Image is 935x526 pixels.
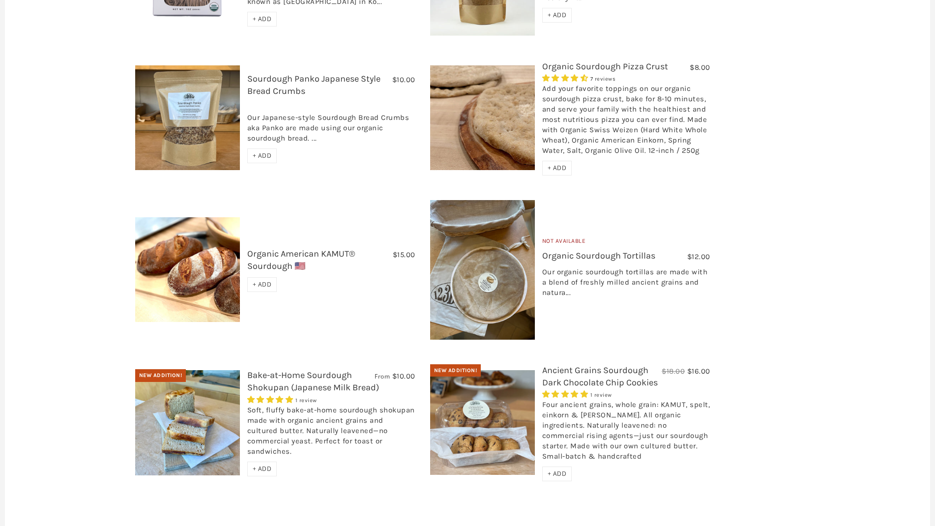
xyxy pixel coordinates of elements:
[430,370,535,475] img: Ancient Grains Sourdough Dark Chocolate Chip Cookies
[542,400,710,467] div: Four ancient grains, whole grain: KAMUT, spelt, einkorn & [PERSON_NAME]. All organic ingredients....
[135,369,186,382] div: New Addition!
[542,8,572,23] div: + ADD
[392,372,415,380] span: $10.00
[542,61,668,72] a: Organic Sourdough Pizza Crust
[247,277,277,292] div: + ADD
[590,76,616,82] span: 7 reviews
[135,217,240,322] img: Organic American KAMUT® Sourdough 🇺🇸
[542,467,572,481] div: + ADD
[253,15,272,23] span: + ADD
[590,392,612,398] span: 1 review
[295,397,317,404] span: 1 review
[542,74,590,83] span: 4.29 stars
[687,367,710,376] span: $16.00
[253,465,272,473] span: + ADD
[542,365,658,388] a: Ancient Grains Sourdough Dark Chocolate Chip Cookies
[247,405,415,462] div: Soft, fluffy bake-at-home sourdough shokupan made with organic ancient grains and cultured butter...
[430,65,535,170] img: Organic Sourdough Pizza Crust
[662,367,685,376] span: $18.00
[253,151,272,160] span: + ADD
[430,364,481,377] div: New Addition!
[542,267,710,303] div: Our organic sourdough tortillas are made with a blend of freshly milled ancient grains and natura...
[375,372,390,380] span: From
[247,102,415,148] div: Our Japanese-style Sourdough Bread Crumbs aka Panko are made using our organic sourdough bread. ...
[542,236,710,250] div: Not Available
[548,469,567,478] span: + ADD
[392,75,415,84] span: $10.00
[690,63,710,72] span: $8.00
[430,200,535,340] img: Organic Sourdough Tortillas
[542,84,710,161] div: Add your favorite toppings on our organic sourdough pizza crust, bake for 8-10 minutes, and serve...
[687,252,710,261] span: $12.00
[247,73,380,96] a: Sourdough Panko Japanese Style Bread Crumbs
[253,280,272,289] span: + ADD
[247,248,355,271] a: Organic American KAMUT® Sourdough 🇺🇸
[247,395,295,404] span: 5.00 stars
[542,161,572,175] div: + ADD
[548,11,567,19] span: + ADD
[548,164,567,172] span: + ADD
[542,390,590,399] span: 5.00 stars
[135,370,240,475] img: Bake-at-Home Sourdough Shokupan (Japanese Milk Bread)
[393,250,415,259] span: $15.00
[542,250,655,261] a: Organic Sourdough Tortillas
[247,12,277,27] div: + ADD
[135,65,240,170] img: Sourdough Panko Japanese Style Bread Crumbs
[247,148,277,163] div: + ADD
[247,462,277,476] div: + ADD
[247,370,379,393] a: Bake-at-Home Sourdough Shokupan (Japanese Milk Bread)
